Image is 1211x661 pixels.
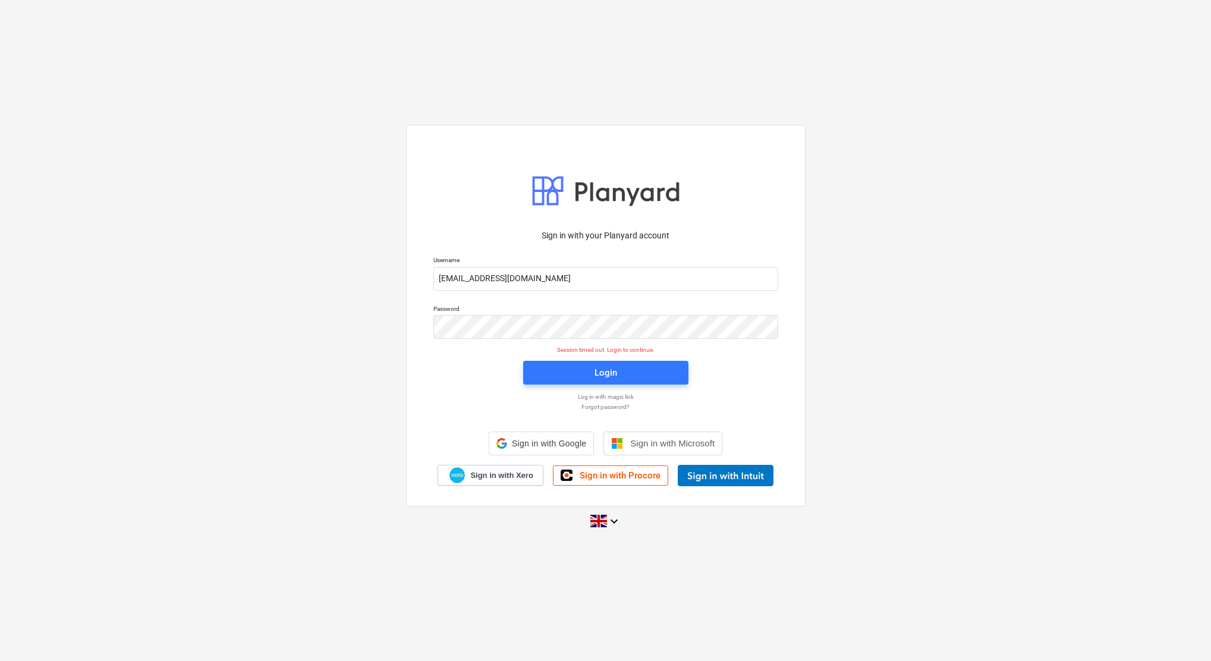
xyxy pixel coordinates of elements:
[449,467,465,483] img: Xero logo
[489,432,594,455] div: Sign in with Google
[433,305,778,315] p: Password
[427,403,784,411] a: Forgot password?
[433,267,778,291] input: Username
[553,465,668,486] a: Sign in with Procore
[512,439,586,448] span: Sign in with Google
[630,438,715,448] span: Sign in with Microsoft
[611,437,623,449] img: Microsoft logo
[427,393,784,401] a: Log in with magic link
[580,470,660,481] span: Sign in with Procore
[433,229,778,242] p: Sign in with your Planyard account
[438,465,543,486] a: Sign in with Xero
[426,346,785,354] p: Session timed out. Login to continue.
[523,361,688,385] button: Login
[607,514,621,528] i: keyboard_arrow_down
[433,256,778,266] p: Username
[595,365,617,380] div: Login
[470,470,533,481] span: Sign in with Xero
